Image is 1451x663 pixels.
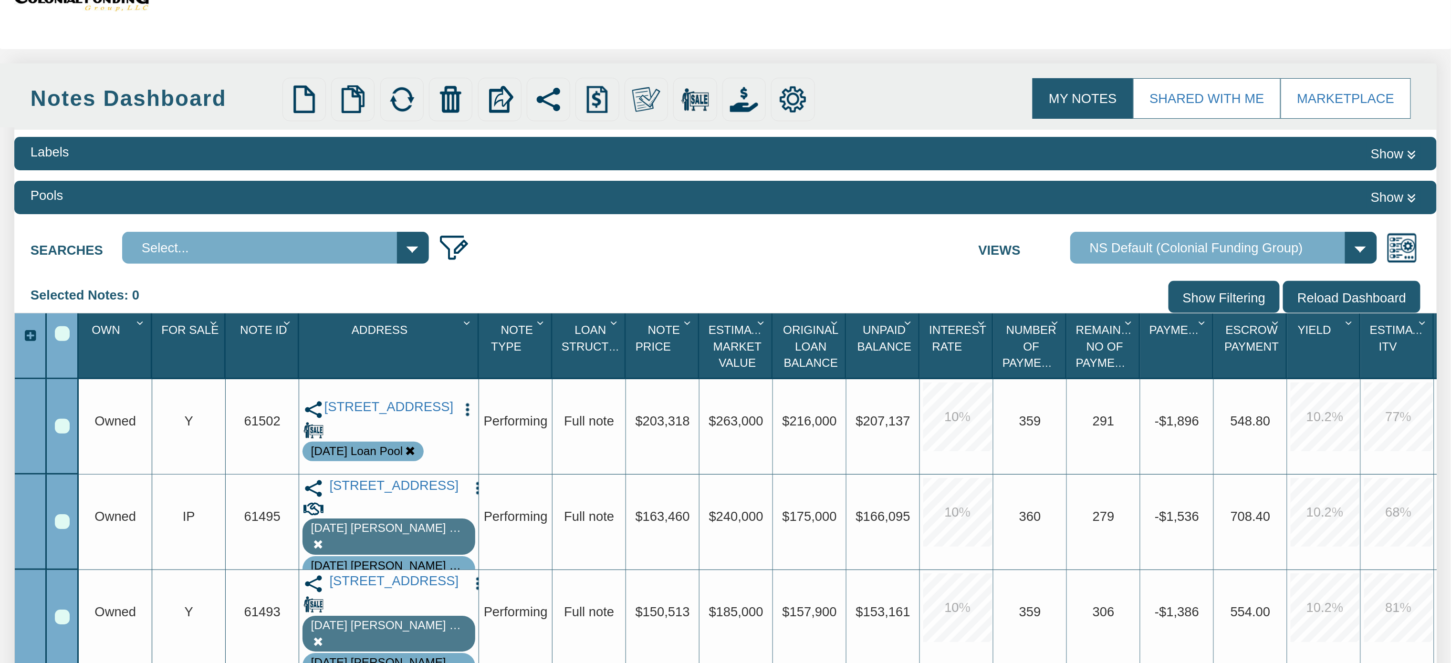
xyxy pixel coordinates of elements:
span: Unpaid Balance [857,323,912,353]
span: $163,460 [636,509,690,524]
div: Column Menu [206,313,224,331]
div: Sort None [924,317,992,375]
span: Note Id [240,323,287,336]
span: 359 [1019,604,1041,619]
div: Sort None [483,317,551,375]
div: Own Sort None [83,317,151,375]
div: Column Menu [1341,313,1359,331]
span: Number Of Payments [1002,323,1065,370]
img: make_own.png [632,85,660,114]
img: for_sale.png [303,594,324,614]
img: cell-menu.png [470,576,486,591]
div: Column Menu [1194,313,1212,331]
input: Show Filtering [1169,281,1280,313]
span: $203,318 [636,414,690,428]
div: Interest Rate Sort None [924,317,992,375]
div: Sort None [1291,317,1359,375]
div: Escrow Payment Sort None [1218,317,1286,375]
img: deal_progress.svg [303,501,324,517]
div: For Sale Sort None [156,317,224,375]
span: Address [352,323,408,336]
label: Views [979,232,1070,259]
div: Row 3, Row Selection Checkbox [55,610,70,624]
div: Column Menu [753,313,771,331]
span: 279 [1093,509,1115,524]
div: Column Menu [606,313,624,331]
span: For Sale [161,323,219,336]
span: Performing [484,509,548,524]
span: 708.40 [1231,509,1271,524]
img: share.svg [303,478,324,498]
a: 712 Ave M, S. Houston, TX, 77587 [324,573,464,589]
div: Column Menu [827,313,845,331]
span: Y [185,604,193,619]
button: Show [1367,186,1420,208]
img: cell-menu.png [470,480,486,496]
span: 61502 [244,414,281,428]
div: Column Menu [1047,313,1065,331]
img: settings.png [779,85,807,114]
div: Remaining No Of Payments Sort None [1071,317,1139,375]
span: 360 [1019,509,1041,524]
span: Remaining No Of Payments [1076,323,1142,370]
img: refresh.png [388,85,416,114]
div: Expand All [15,326,45,345]
div: Labels [31,143,69,161]
span: Own [92,323,120,336]
img: edit_filter_icon.png [438,232,470,264]
div: Column Menu [133,313,150,331]
img: copy.png [339,85,367,114]
div: Sort None [230,317,298,375]
span: 548.80 [1231,414,1271,428]
button: Press to open the note menu [470,573,486,592]
span: Estimated Itv [1370,323,1435,353]
div: Row 2, Row Selection Checkbox [55,514,70,529]
span: IP [183,509,195,524]
span: $263,000 [709,414,763,428]
div: Selected Notes: 0 [31,281,146,309]
img: new.png [290,85,318,114]
div: 10.2 [1291,383,1359,451]
span: $175,000 [783,509,837,524]
div: Select All [55,326,70,341]
div: Sort None [83,317,151,375]
span: $153,161 [856,604,910,619]
span: -$1,386 [1155,604,1199,619]
img: export.svg [486,85,514,114]
span: 554.00 [1231,604,1271,619]
div: Estimated Itv Sort None [1365,317,1433,375]
span: Full note [564,509,614,524]
img: share.svg [303,574,324,594]
div: Sort None [850,317,919,375]
img: share.svg [534,85,563,114]
span: $185,000 [709,604,763,619]
span: Owned [94,604,136,619]
div: Sort None [1218,317,1286,375]
div: Column Menu [1121,313,1138,331]
span: Payment(P&I) [1149,323,1230,336]
span: 359 [1019,414,1041,428]
div: Note Price Sort None [630,317,698,375]
div: Loan Structure Sort None [556,317,625,375]
div: 10.0 [923,573,992,642]
span: Owned [94,509,136,524]
div: Yield Sort None [1291,317,1359,375]
div: Column Menu [900,313,918,331]
div: Sort None [1071,317,1139,375]
div: Column Menu [1415,313,1432,331]
span: 61493 [244,604,281,619]
div: Payment(P&I) Sort None [1144,317,1212,375]
div: Column Menu [974,313,992,331]
div: Column Menu [459,313,477,331]
button: Press to open the note menu [470,478,486,497]
span: Y [185,414,193,428]
img: cell-menu.png [459,402,475,417]
div: Sort None [997,317,1065,375]
a: 2701 Huckleberry, Pasadena, TX, 77502 [324,399,454,415]
div: Note is contained in the pool 9-25-25 Loan Pool [311,443,403,460]
span: $150,513 [636,604,690,619]
label: Searches [31,232,122,259]
span: -$1,896 [1155,414,1199,428]
img: history.png [584,85,612,114]
img: for_sale.png [681,85,710,114]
